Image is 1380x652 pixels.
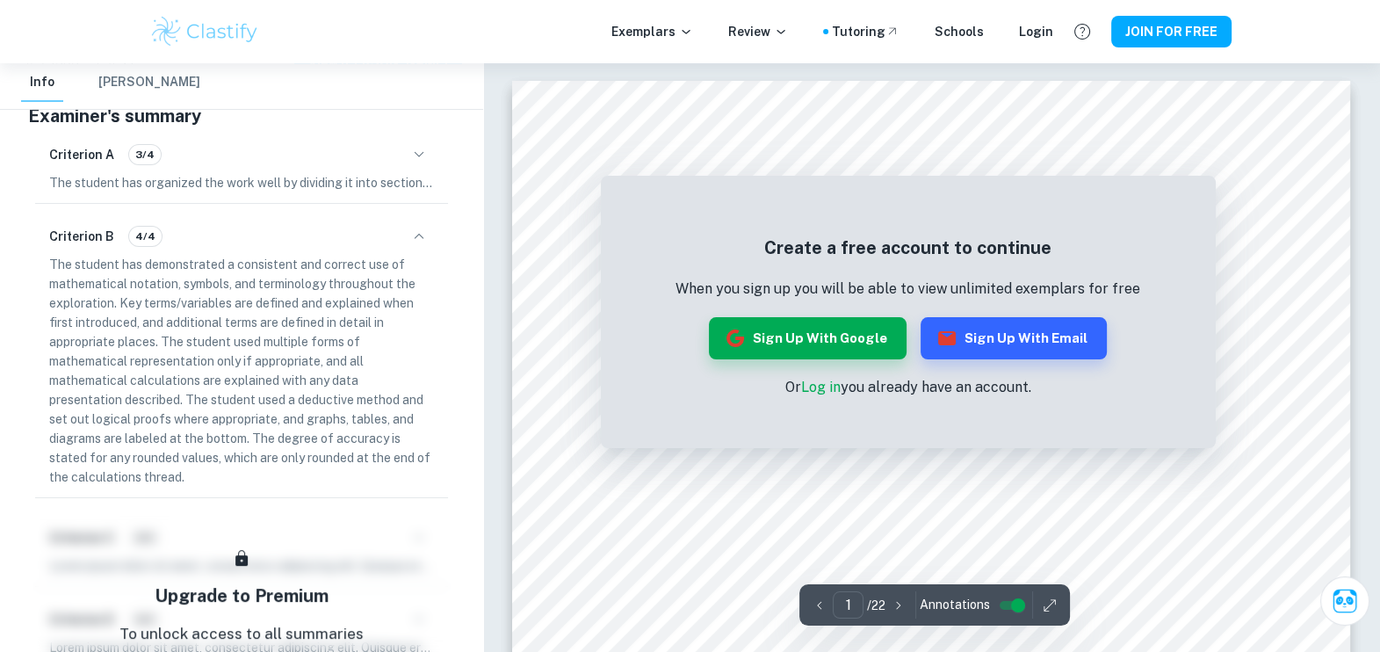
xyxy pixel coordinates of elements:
[921,317,1107,359] button: Sign up with Email
[49,173,434,192] p: The student has organized the work well by dividing it into sections with clear subdivisions in t...
[49,255,434,487] p: The student has demonstrated a consistent and correct use of mathematical notation, symbols, and ...
[155,583,329,609] h5: Upgrade to Premium
[49,227,114,246] h6: Criterion B
[149,14,261,49] img: Clastify logo
[709,317,907,359] button: Sign up with Google
[28,103,455,129] h5: Examiner's summary
[935,22,984,41] a: Schools
[611,22,693,41] p: Exemplars
[1111,16,1232,47] button: JOIN FOR FREE
[801,379,841,395] a: Log in
[920,596,990,614] span: Annotations
[129,228,162,244] span: 4/4
[1019,22,1053,41] a: Login
[98,63,200,102] button: [PERSON_NAME]
[676,377,1140,398] p: Or you already have an account.
[728,22,788,41] p: Review
[1320,576,1369,626] button: Ask Clai
[129,147,161,163] span: 3/4
[21,63,63,102] button: Info
[1067,17,1097,47] button: Help and Feedback
[867,596,885,615] p: / 22
[119,623,364,646] p: To unlock access to all summaries
[49,145,114,164] h6: Criterion A
[832,22,900,41] a: Tutoring
[676,235,1140,261] h5: Create a free account to continue
[676,279,1140,300] p: When you sign up you will be able to view unlimited exemplars for free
